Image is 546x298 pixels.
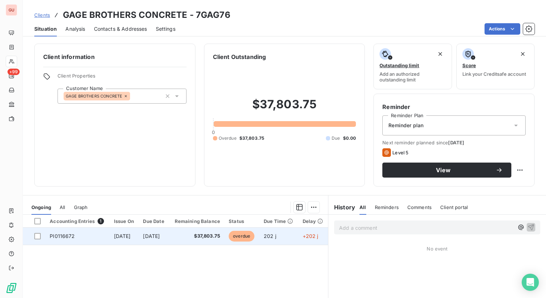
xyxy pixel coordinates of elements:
span: $0.00 [343,135,356,141]
span: $37,803.75 [173,233,220,240]
span: 1 [98,218,104,224]
span: View [391,167,496,173]
input: Add a tag [130,93,136,99]
span: Comments [407,204,432,210]
button: Actions [485,23,520,35]
span: [DATE] [114,233,131,239]
span: 0 [212,129,215,135]
span: Level 5 [392,150,408,155]
span: Link your Creditsafe account [462,71,526,77]
span: Client Properties [58,73,187,83]
div: Issue On [114,218,135,224]
span: Settings [156,25,175,33]
span: All [60,204,65,210]
div: Remaining Balance [173,218,220,224]
span: Outstanding limit [379,63,419,68]
span: [DATE] [143,233,160,239]
span: Analysis [65,25,85,33]
h2: $37,803.75 [213,97,356,119]
img: Logo LeanPay [6,282,17,294]
button: Outstanding limitAdd an authorized outstanding limit [373,44,452,89]
div: Status [229,218,255,224]
h6: Client information [43,53,187,61]
div: Accounting Entries [50,218,105,224]
span: Reminder plan [388,122,423,129]
button: View [382,163,511,178]
div: Delay [303,218,324,224]
span: No event [427,246,447,252]
h6: History [328,203,355,212]
span: GAGE BROTHERS CONCRETE [66,94,122,98]
span: PI0116672 [50,233,75,239]
h3: GAGE BROTHERS CONCRETE - 7GAG76 [63,9,230,21]
span: 202 j [264,233,276,239]
span: All [359,204,366,210]
h6: Client Outstanding [213,53,266,61]
span: Score [462,63,476,68]
div: Due Date [143,218,165,224]
span: $37,803.75 [239,135,264,141]
span: Add an authorized outstanding limit [379,71,446,83]
span: +99 [8,69,20,75]
span: Clients [34,12,50,18]
button: ScoreLink your Creditsafe account [456,44,535,89]
div: Due Time [264,218,294,224]
span: Next reminder planned since [382,140,526,145]
div: GU [6,4,17,16]
span: Contacts & Addresses [94,25,147,33]
span: Situation [34,25,57,33]
a: Clients [34,11,50,19]
span: [DATE] [448,140,464,145]
div: Open Intercom Messenger [522,274,539,291]
span: Due [332,135,340,141]
span: Graph [74,204,88,210]
h6: Reminder [382,103,526,111]
span: Overdue [219,135,237,141]
span: Reminders [375,204,399,210]
span: overdue [229,231,254,242]
span: +202 j [303,233,318,239]
span: Client portal [440,204,468,210]
span: Ongoing [31,204,51,210]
